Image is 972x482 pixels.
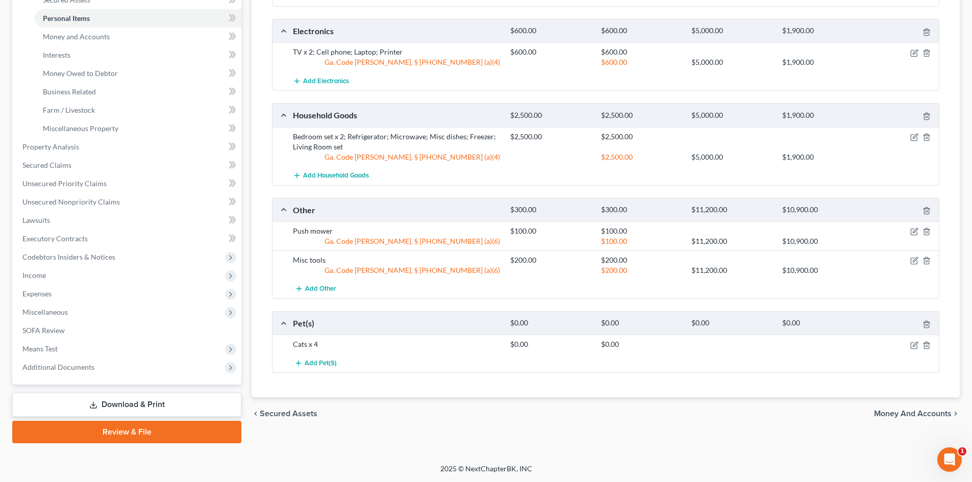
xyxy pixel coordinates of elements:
div: $1,900.00 [777,26,867,36]
span: Money and Accounts [874,410,952,418]
div: TV x 2; Cell phone; Laptop; Printer [288,47,505,57]
span: Income [22,271,46,280]
div: $200.00 [596,265,686,275]
a: Download & Print [12,393,241,417]
span: SOFA Review [22,326,65,335]
span: Secured Claims [22,161,71,169]
span: Expenses [22,289,52,298]
span: Codebtors Insiders & Notices [22,252,115,261]
span: Farm / Livestock [43,106,95,114]
div: $200.00 [596,255,686,265]
div: $600.00 [596,47,686,57]
div: $0.00 [777,318,867,328]
div: $0.00 [686,318,777,328]
div: Ga. Code [PERSON_NAME]. § [PHONE_NUMBER] (a)(6) [288,265,505,275]
a: Lawsuits [14,211,241,230]
a: Property Analysis [14,138,241,156]
a: Unsecured Priority Claims [14,174,241,193]
iframe: Intercom live chat [937,447,962,472]
a: Business Related [35,83,241,101]
span: Add Other [305,285,336,293]
a: Review & File [12,421,241,443]
span: Secured Assets [260,410,317,418]
a: Unsecured Nonpriority Claims [14,193,241,211]
div: Cats x 4 [288,339,505,349]
div: $1,900.00 [777,111,867,120]
div: $5,000.00 [686,26,777,36]
div: $5,000.00 [686,152,777,162]
span: Add Pet(s) [305,359,337,367]
span: Means Test [22,344,58,353]
i: chevron_right [952,410,960,418]
div: $600.00 [596,57,686,67]
a: Executory Contracts [14,230,241,248]
i: chevron_left [252,410,260,418]
div: $300.00 [505,205,595,215]
div: Misc tools [288,255,505,265]
div: $2,500.00 [596,132,686,142]
div: $2,500.00 [505,132,595,142]
a: Interests [35,46,241,64]
span: Add Electronics [303,77,349,85]
a: Farm / Livestock [35,101,241,119]
span: Add Household Goods [303,171,369,180]
div: $0.00 [596,318,686,328]
button: Money and Accounts chevron_right [874,410,960,418]
div: Bedroom set x 2; Refrigerator; Microwave; Misc dishes; Freezer; Living Room set [288,132,505,152]
div: $11,200.00 [686,265,777,275]
span: Money Owed to Debtor [43,69,118,78]
span: Interests [43,50,70,59]
div: $11,200.00 [686,205,777,215]
span: Additional Documents [22,363,94,371]
div: $600.00 [505,26,595,36]
span: Lawsuits [22,216,50,224]
div: $100.00 [596,226,686,236]
div: $11,200.00 [686,236,777,246]
span: Miscellaneous Property [43,124,118,133]
div: $0.00 [596,339,686,349]
div: $300.00 [596,205,686,215]
div: $1,900.00 [777,152,867,162]
div: Other [288,205,505,215]
span: Property Analysis [22,142,79,151]
span: Unsecured Nonpriority Claims [22,197,120,206]
span: Executory Contracts [22,234,88,243]
div: Electronics [288,26,505,36]
div: Push mower [288,226,505,236]
a: Secured Claims [14,156,241,174]
div: $100.00 [505,226,595,236]
a: SOFA Review [14,321,241,340]
div: $2,500.00 [505,111,595,120]
span: 1 [958,447,966,455]
div: $0.00 [505,318,595,328]
button: chevron_left Secured Assets [252,410,317,418]
div: Household Goods [288,110,505,120]
div: 2025 © NextChapterBK, INC [195,464,777,482]
div: $1,900.00 [777,57,867,67]
div: $100.00 [596,236,686,246]
div: $10,900.00 [777,265,867,275]
a: Money Owed to Debtor [35,64,241,83]
div: $200.00 [505,255,595,265]
button: Add Household Goods [293,166,369,185]
div: $10,900.00 [777,236,867,246]
span: Miscellaneous [22,308,68,316]
div: Ga. Code [PERSON_NAME]. § [PHONE_NUMBER] (a)(4) [288,57,505,67]
span: Unsecured Priority Claims [22,179,107,188]
div: $2,500.00 [596,111,686,120]
a: Money and Accounts [35,28,241,46]
div: Pet(s) [288,318,505,328]
div: $5,000.00 [686,57,777,67]
div: $5,000.00 [686,111,777,120]
button: Add Pet(s) [293,353,338,372]
div: Ga. Code [PERSON_NAME]. § [PHONE_NUMBER] (a)(4) [288,152,505,162]
div: $600.00 [596,26,686,36]
span: Money and Accounts [43,32,110,41]
a: Miscellaneous Property [35,119,241,138]
span: Personal Items [43,14,90,22]
button: Add Electronics [293,71,349,90]
button: Add Other [293,280,338,298]
div: $600.00 [505,47,595,57]
span: Business Related [43,87,96,96]
div: $0.00 [505,339,595,349]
